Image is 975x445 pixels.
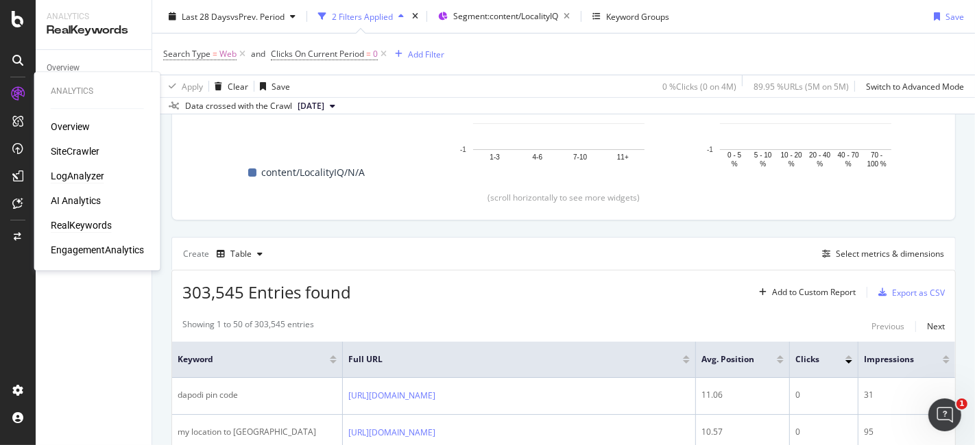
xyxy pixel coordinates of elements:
[754,281,856,303] button: Add to Custom Report
[490,154,500,162] text: 1-3
[292,98,341,114] button: [DATE]
[51,144,99,158] a: SiteCrawler
[864,389,950,401] div: 31
[251,47,265,60] button: and
[662,80,736,92] div: 0 % Clicks ( 0 on 4M )
[185,100,292,112] div: Data crossed with the Crawl
[51,243,144,257] a: EngagementAnalytics
[182,281,351,303] span: 303,545 Entries found
[251,48,265,60] div: and
[573,154,587,162] text: 7-10
[701,426,784,438] div: 10.57
[533,154,543,162] text: 4-6
[707,146,713,153] text: -1
[754,80,849,92] div: 89.95 % URLs ( 5M on 5M )
[163,48,210,60] span: Search Type
[892,287,945,298] div: Export as CSV
[732,160,738,168] text: %
[795,389,852,401] div: 0
[946,10,964,22] div: Save
[51,120,90,133] div: Overview
[178,353,309,366] span: Keyword
[47,23,141,38] div: RealKeywords
[795,353,825,366] span: Clicks
[817,160,823,168] text: %
[871,320,904,332] div: Previous
[47,61,142,75] a: Overview
[928,5,964,27] button: Save
[453,10,558,22] span: Segment: content/LocalityIQ
[617,154,629,162] text: 11+
[864,426,950,438] div: 95
[332,10,393,22] div: 2 Filters Applied
[838,152,860,160] text: 40 - 70
[271,48,364,60] span: Clicks On Current Period
[47,61,80,75] div: Overview
[433,5,575,27] button: Segment:content/LocalityIQ
[373,44,378,64] span: 0
[272,80,290,92] div: Save
[213,48,217,60] span: =
[219,44,237,64] span: Web
[182,10,230,22] span: Last 28 Days
[178,389,337,401] div: dapodi pin code
[409,10,421,23] div: times
[254,75,290,97] button: Save
[298,100,324,112] span: 2025 Sep. 1st
[408,48,444,60] div: Add Filter
[789,160,795,168] text: %
[860,75,964,97] button: Switch to Advanced Mode
[211,243,268,265] button: Table
[871,152,882,160] text: 70 -
[754,152,772,160] text: 5 - 10
[809,152,831,160] text: 20 - 40
[927,320,945,332] div: Next
[366,48,371,60] span: =
[230,10,285,22] span: vs Prev. Period
[871,318,904,335] button: Previous
[183,243,268,265] div: Create
[313,5,409,27] button: 2 Filters Applied
[866,80,964,92] div: Switch to Advanced Mode
[182,318,314,335] div: Showing 1 to 50 of 303,545 entries
[760,160,766,168] text: %
[348,389,435,403] a: [URL][DOMAIN_NAME]
[587,5,675,27] button: Keyword Groups
[956,398,967,409] span: 1
[163,5,301,27] button: Last 28 DaysvsPrev. Period
[867,160,887,168] text: 100 %
[701,353,756,366] span: Avg. Position
[772,288,856,296] div: Add to Custom Report
[182,80,203,92] div: Apply
[51,194,101,207] a: AI Analytics
[781,152,803,160] text: 10 - 20
[795,426,852,438] div: 0
[727,152,741,160] text: 0 - 5
[51,169,104,183] a: LogAnalyzer
[189,192,939,203] div: (scroll horizontally to see more widgets)
[389,46,444,62] button: Add Filter
[701,389,784,401] div: 11.06
[864,353,922,366] span: Impressions
[228,80,248,92] div: Clear
[262,164,365,181] span: content/LocalityIQ/N/A
[836,248,944,259] div: Select metrics & dimensions
[460,146,466,153] text: -1
[209,75,248,97] button: Clear
[873,281,945,303] button: Export as CSV
[928,398,961,431] iframe: Intercom live chat
[51,218,112,232] a: RealKeywords
[817,246,944,262] button: Select metrics & dimensions
[178,426,337,438] div: my location to [GEOGRAPHIC_DATA]
[927,318,945,335] button: Next
[606,10,669,22] div: Keyword Groups
[163,75,203,97] button: Apply
[348,426,435,440] a: [URL][DOMAIN_NAME]
[51,86,144,97] div: Analytics
[348,353,662,366] span: Full URL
